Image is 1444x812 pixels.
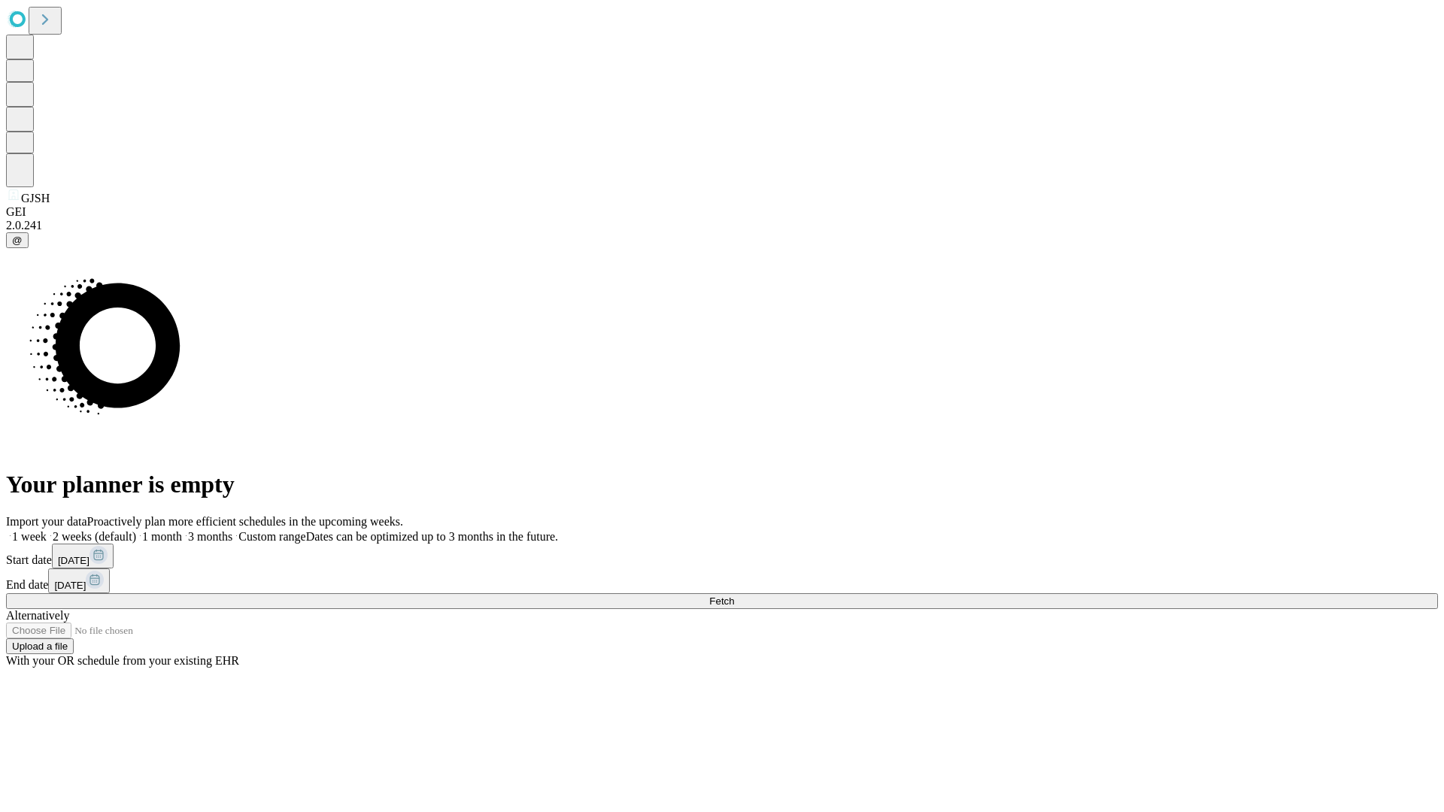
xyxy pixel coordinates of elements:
span: Fetch [709,595,734,607]
span: 1 week [12,530,47,543]
div: End date [6,568,1438,593]
button: Upload a file [6,638,74,654]
span: Dates can be optimized up to 3 months in the future. [306,530,558,543]
div: Start date [6,544,1438,568]
span: Import your data [6,515,87,528]
span: @ [12,235,23,246]
span: 2 weeks (default) [53,530,136,543]
span: GJSH [21,192,50,205]
span: [DATE] [58,555,89,566]
span: Alternatively [6,609,69,622]
span: Proactively plan more efficient schedules in the upcoming weeks. [87,515,403,528]
span: 1 month [142,530,182,543]
span: Custom range [238,530,305,543]
button: [DATE] [48,568,110,593]
span: With your OR schedule from your existing EHR [6,654,239,667]
h1: Your planner is empty [6,471,1438,498]
span: [DATE] [54,580,86,591]
div: 2.0.241 [6,219,1438,232]
div: GEI [6,205,1438,219]
span: 3 months [188,530,232,543]
button: @ [6,232,29,248]
button: Fetch [6,593,1438,609]
button: [DATE] [52,544,114,568]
